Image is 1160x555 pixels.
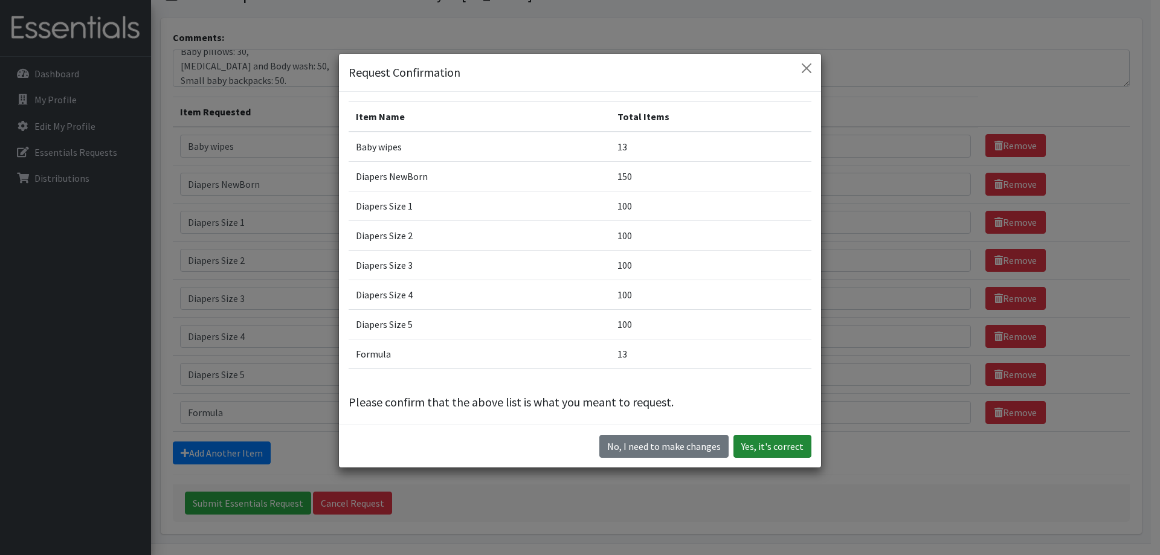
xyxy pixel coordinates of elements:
[610,220,811,250] td: 100
[610,132,811,162] td: 13
[349,101,610,132] th: Item Name
[349,250,610,280] td: Diapers Size 3
[610,191,811,220] td: 100
[797,59,816,78] button: Close
[599,435,729,458] button: No I need to make changes
[610,101,811,132] th: Total Items
[349,280,610,309] td: Diapers Size 4
[610,339,811,368] td: 13
[610,280,811,309] td: 100
[349,339,610,368] td: Formula
[349,191,610,220] td: Diapers Size 1
[610,161,811,191] td: 150
[610,250,811,280] td: 100
[610,309,811,339] td: 100
[733,435,811,458] button: Yes, it's correct
[349,309,610,339] td: Diapers Size 5
[349,132,610,162] td: Baby wipes
[349,63,460,82] h5: Request Confirmation
[349,393,811,411] p: Please confirm that the above list is what you meant to request.
[349,220,610,250] td: Diapers Size 2
[349,161,610,191] td: Diapers NewBorn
